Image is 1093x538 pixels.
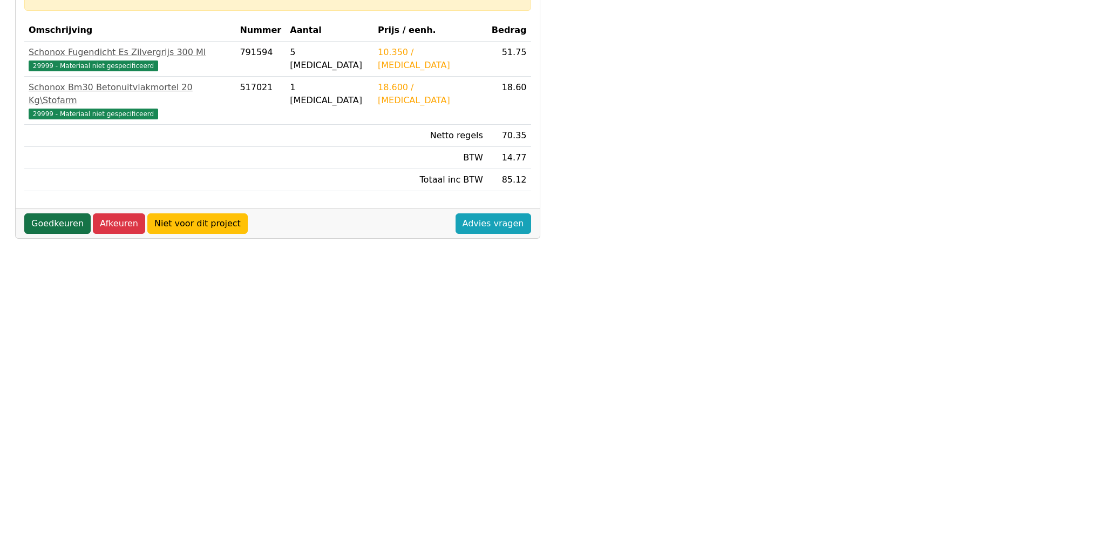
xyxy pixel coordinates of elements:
[374,147,487,169] td: BTW
[374,19,487,42] th: Prijs / eenh.
[93,213,145,234] a: Afkeuren
[147,213,248,234] a: Niet voor dit project
[29,109,158,119] span: 29999 - Materiaal niet gespecificeerd
[24,19,235,42] th: Omschrijving
[487,125,531,147] td: 70.35
[286,19,374,42] th: Aantal
[487,42,531,77] td: 51.75
[29,60,158,71] span: 29999 - Materiaal niet gespecificeerd
[235,77,286,125] td: 517021
[24,213,91,234] a: Goedkeuren
[290,46,369,72] div: 5 [MEDICAL_DATA]
[290,81,369,107] div: 1 [MEDICAL_DATA]
[374,125,487,147] td: Netto regels
[378,81,483,107] div: 18.600 / [MEDICAL_DATA]
[235,19,286,42] th: Nummer
[374,169,487,191] td: Totaal inc BTW
[378,46,483,72] div: 10.350 / [MEDICAL_DATA]
[29,81,231,107] div: Schonox Bm30 Betonuitvlakmortel 20 Kg\Stofarm
[456,213,531,234] a: Advies vragen
[487,19,531,42] th: Bedrag
[29,46,231,59] div: Schonox Fugendicht Es Zilvergrijs 300 Ml
[487,147,531,169] td: 14.77
[29,46,231,72] a: Schonox Fugendicht Es Zilvergrijs 300 Ml29999 - Materiaal niet gespecificeerd
[487,77,531,125] td: 18.60
[29,81,231,120] a: Schonox Bm30 Betonuitvlakmortel 20 Kg\Stofarm29999 - Materiaal niet gespecificeerd
[487,169,531,191] td: 85.12
[235,42,286,77] td: 791594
